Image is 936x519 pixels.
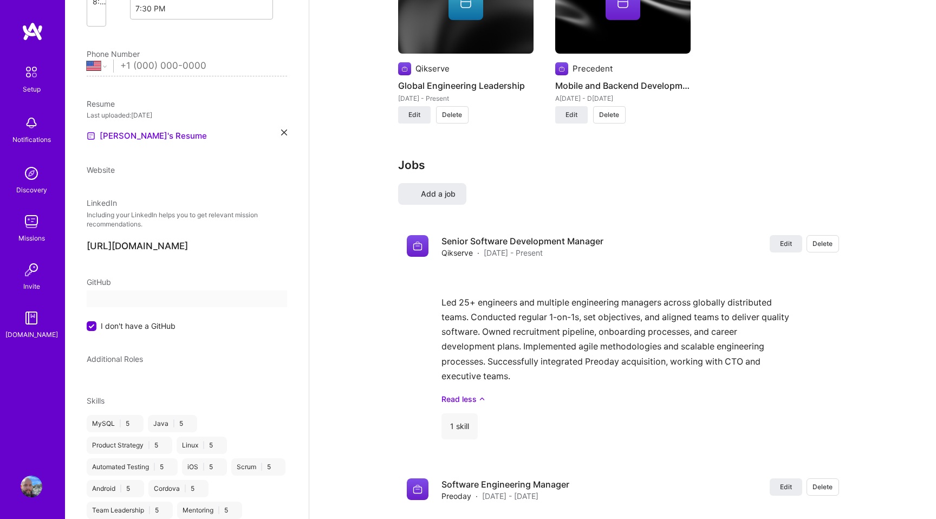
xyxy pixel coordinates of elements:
[441,235,603,247] h4: Senior Software Development Manager
[812,239,833,248] span: Delete
[87,277,111,287] span: GitHub
[87,99,115,108] span: Resume
[780,482,792,491] span: Edit
[21,112,42,134] img: bell
[436,106,469,124] button: Delete
[276,465,279,469] i: icon Close
[168,465,172,469] i: icon Close
[87,129,207,142] a: [PERSON_NAME]'s Resume
[148,480,209,497] div: Cordova 5
[120,50,287,82] input: +1 (000) 000-0000
[101,320,175,332] span: I don't have a GitHub
[555,79,691,93] h4: Mobile and Backend Development
[203,463,205,471] span: |
[87,211,287,229] p: Including your LinkedIn helps you to get relevant mission recommendations.
[409,191,417,198] i: icon PlusBlack
[441,393,839,405] a: Read less
[441,413,478,439] div: 1 skill
[22,22,43,41] img: logo
[92,16,97,22] i: icon Chevron
[476,490,478,502] span: ·
[482,490,538,502] span: [DATE] - [DATE]
[87,437,172,454] div: Product Strategy 5
[415,63,450,74] div: Qikserve
[441,478,569,490] h4: Software Engineering Manager
[260,5,265,11] i: icon Chevron
[599,110,619,120] span: Delete
[87,49,140,59] span: Phone Number
[21,163,42,184] img: discovery
[477,247,479,258] span: ·
[163,444,167,447] i: icon Close
[21,211,42,232] img: teamwork
[18,476,45,497] a: User Avatar
[218,506,220,515] span: |
[5,329,58,340] div: [DOMAIN_NAME]
[555,106,588,124] button: Edit
[18,232,45,244] div: Missions
[135,487,139,491] i: icon Close
[87,502,173,519] div: Team Leadership 5
[177,437,227,454] div: Linux 5
[182,458,227,476] div: iOS 5
[23,83,41,95] div: Setup
[408,110,420,120] span: Edit
[233,509,237,512] i: icon Close
[164,509,167,512] i: icon Close
[484,247,543,258] span: [DATE] - Present
[21,307,42,329] img: guide book
[573,63,613,74] div: Precedent
[188,422,192,426] i: icon Close
[135,3,165,14] div: 7:30 PM
[20,61,43,83] img: setup
[807,235,839,252] button: Delete
[119,419,121,428] span: |
[398,158,848,172] h3: Jobs
[442,110,462,120] span: Delete
[407,478,428,500] img: Company logo
[218,444,222,447] i: icon Close
[134,422,138,426] i: icon Close
[231,458,285,476] div: Scrum 5
[398,93,534,104] div: [DATE] - Present
[21,476,42,497] img: User Avatar
[87,198,117,207] span: LinkedIn
[593,106,626,124] button: Delete
[441,247,473,258] span: Qikserve
[87,480,144,497] div: Android 5
[398,183,466,205] button: Add a job
[565,110,577,120] span: Edit
[407,235,428,257] img: Company logo
[261,463,263,471] span: |
[555,62,568,75] img: Company logo
[87,132,95,140] img: Resume
[87,165,115,174] span: Website
[398,62,411,75] img: Company logo
[177,502,242,519] div: Mentoring 5
[153,463,155,471] span: |
[120,484,122,493] span: |
[148,415,197,432] div: Java 5
[87,354,143,364] span: Additional Roles
[780,239,792,248] span: Edit
[218,465,222,469] i: icon Close
[479,393,485,405] i: icon ArrowUpSecondaryDark
[409,189,456,199] span: Add a job
[148,441,150,450] span: |
[173,419,175,428] span: |
[87,458,178,476] div: Automated Testing 5
[184,484,186,493] span: |
[555,93,691,104] div: A[DATE] - D[DATE]
[23,281,40,292] div: Invite
[114,5,122,13] i: icon HorizontalInLineDivider
[12,134,51,145] div: Notifications
[21,259,42,281] img: Invite
[281,129,287,135] i: icon Close
[87,415,144,432] div: MySQL 5
[199,487,203,491] i: icon Close
[87,109,287,121] div: Last uploaded: [DATE]
[770,478,802,496] button: Edit
[807,478,839,496] button: Delete
[203,441,205,450] span: |
[441,490,471,502] span: Preoday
